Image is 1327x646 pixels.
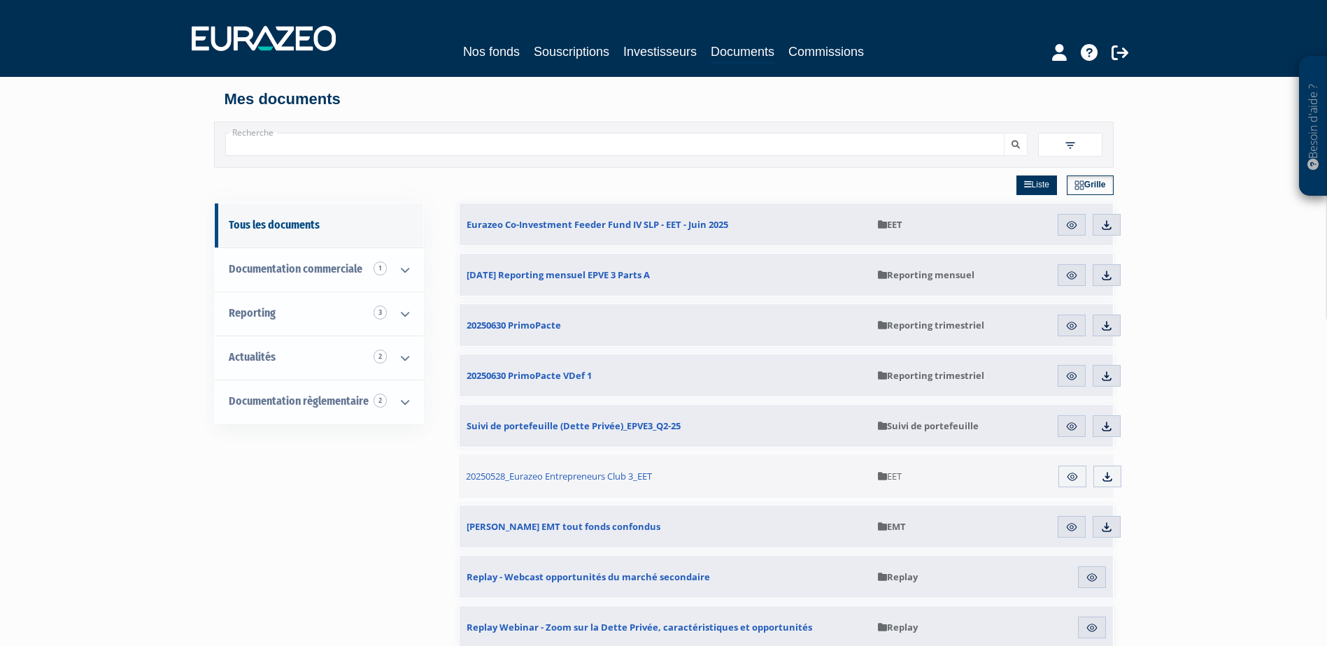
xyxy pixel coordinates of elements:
[1305,64,1321,189] p: Besoin d'aide ?
[229,350,276,364] span: Actualités
[460,405,871,447] a: Suivi de portefeuille (Dette Privée)_EPVE3_Q2-25
[1100,420,1113,433] img: download.svg
[467,520,660,533] span: [PERSON_NAME] EMT tout fonds confondus
[467,419,681,432] span: Suivi de portefeuille (Dette Privée)_EPVE3_Q2-25
[711,42,774,64] a: Documents
[1067,175,1114,195] a: Grille
[225,133,1005,156] input: Recherche
[460,505,871,547] a: [PERSON_NAME] EMT tout fonds confondus
[1086,571,1098,584] img: eye.svg
[460,304,871,346] a: 20250630 PrimoPacte
[215,380,423,424] a: Documentation règlementaire 2
[1065,269,1078,282] img: eye.svg
[225,91,1103,108] h4: Mes documents
[229,394,369,408] span: Documentation règlementaire
[878,419,979,432] span: Suivi de portefeuille
[878,520,906,533] span: EMT
[467,570,710,583] span: Replay - Webcast opportunités du marché secondaire
[878,470,902,482] span: EET
[460,254,871,296] a: [DATE] Reporting mensuel EPVE 3 Parts A
[878,319,984,331] span: Reporting trimestriel
[215,203,423,247] a: Tous les documents
[229,306,276,320] span: Reporting
[374,261,387,275] span: 1
[878,570,918,583] span: Replay
[215,247,423,292] a: Documentation commerciale 1
[467,218,728,231] span: Eurazeo Co-Investment Feeder Fund IV SLP - EET - Juin 2025
[1065,219,1078,231] img: eye.svg
[459,454,872,498] a: 20250528_Eurazeo Entrepreneurs Club 3_EET
[1100,370,1113,382] img: download.svg
[463,42,520,62] a: Nos fonds
[215,336,423,380] a: Actualités 2
[1086,622,1098,634] img: eye.svg
[1064,139,1077,152] img: filter.svg
[374,394,387,408] span: 2
[1100,521,1113,533] img: download.svg
[1100,320,1113,332] img: download.svg
[215,292,423,336] a: Reporting 3
[374,350,387,364] span: 2
[878,621,918,633] span: Replay
[878,369,984,382] span: Reporting trimestriel
[1100,219,1113,231] img: download.svg
[460,556,871,598] a: Replay - Webcast opportunités du marché secondaire
[467,621,812,633] span: Replay Webinar - Zoom sur la Dette Privée, caractéristiques et opportunités
[229,262,362,275] span: Documentation commerciale
[1065,521,1078,533] img: eye.svg
[460,203,871,245] a: Eurazeo Co-Investment Feeder Fund IV SLP - EET - Juin 2025
[623,42,697,62] a: Investisseurs
[534,42,609,62] a: Souscriptions
[1065,370,1078,382] img: eye.svg
[1100,269,1113,282] img: download.svg
[1101,471,1114,483] img: download.svg
[467,319,561,331] span: 20250630 PrimoPacte
[467,268,650,281] span: [DATE] Reporting mensuel EPVE 3 Parts A
[1066,471,1079,483] img: eye.svg
[466,470,652,482] span: 20250528_Eurazeo Entrepreneurs Club 3_EET
[374,306,387,320] span: 3
[788,42,864,62] a: Commissions
[1065,420,1078,433] img: eye.svg
[1016,175,1057,195] a: Liste
[878,268,974,281] span: Reporting mensuel
[192,26,336,51] img: 1732889491-logotype_eurazeo_blanc_rvb.png
[878,218,902,231] span: EET
[460,354,871,396] a: 20250630 PrimoPacte VDef 1
[1065,320,1078,332] img: eye.svg
[467,369,592,382] span: 20250630 PrimoPacte VDef 1
[1074,180,1084,190] img: grid.svg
